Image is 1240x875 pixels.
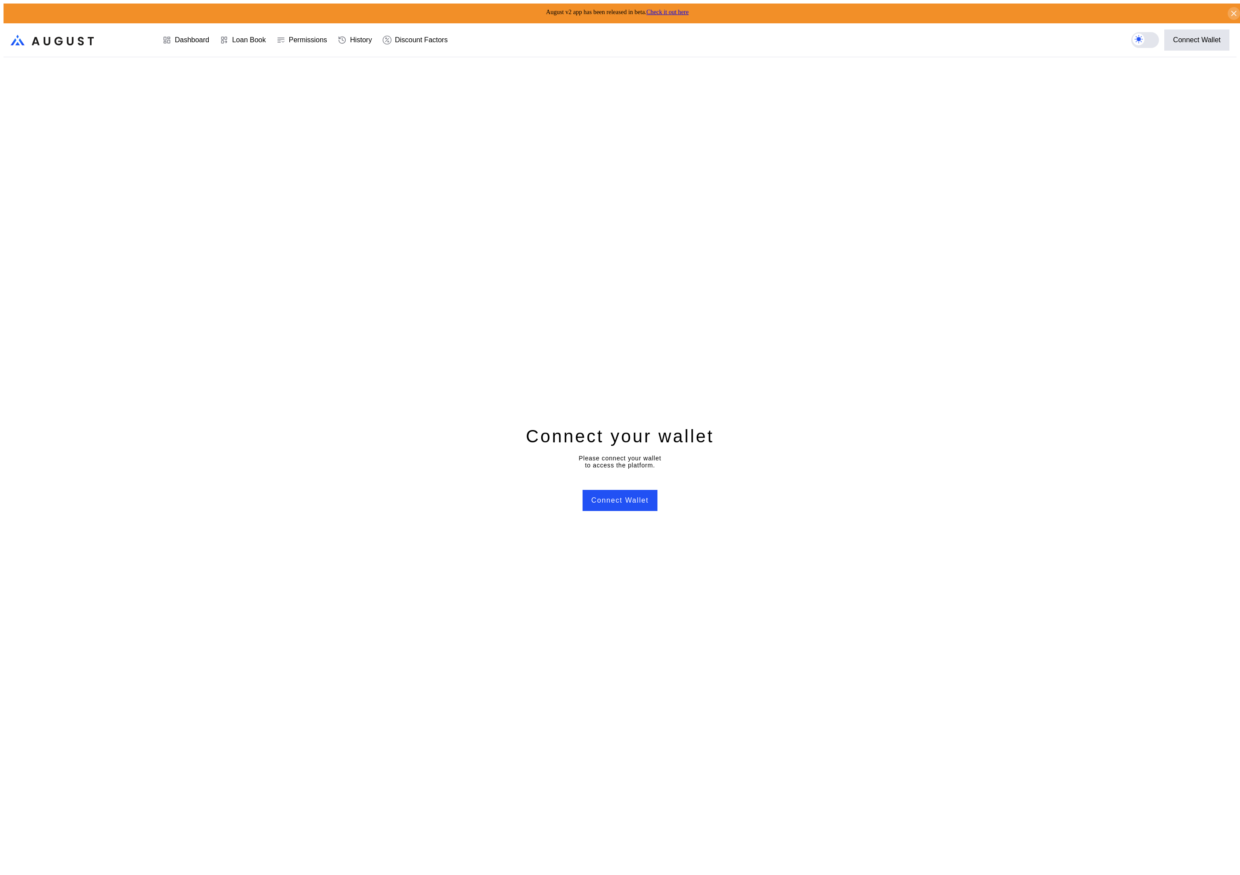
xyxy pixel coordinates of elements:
a: Permissions [271,24,332,56]
div: Dashboard [175,36,209,44]
div: Please connect your wallet to access the platform. [579,455,661,469]
a: Dashboard [157,24,214,56]
div: Discount Factors [395,36,448,44]
button: Connect Wallet [583,490,657,511]
a: Loan Book [214,24,271,56]
span: August v2 app has been released in beta. [546,9,689,15]
a: Check it out here [646,9,689,15]
a: History [332,24,377,56]
div: Permissions [289,36,327,44]
div: Connect your wallet [526,425,714,448]
div: Connect Wallet [1173,36,1221,44]
div: Loan Book [232,36,266,44]
a: Discount Factors [377,24,453,56]
button: Connect Wallet [1164,29,1229,51]
div: History [350,36,372,44]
